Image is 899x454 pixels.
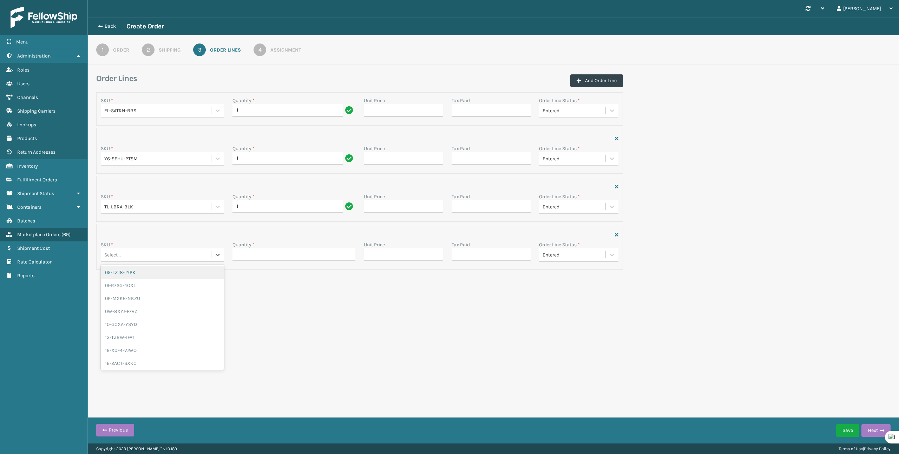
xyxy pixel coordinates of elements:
div: Assignment [270,46,301,54]
span: Reports [17,273,34,279]
div: 1 [96,44,109,56]
label: Quantity [232,97,255,104]
div: Order [113,46,129,54]
div: 2 [142,44,155,56]
span: Administration [17,53,51,59]
div: Shipping [159,46,181,54]
a: Terms of Use [839,446,863,451]
label: Tax Paid [452,97,470,104]
div: 16-X0F4-VJWO [101,344,224,357]
a: Privacy Policy [864,446,891,451]
span: Products [17,135,37,141]
div: TL-LBRA-BLK [104,203,212,211]
div: 1E-2ACT-SXKC [101,357,224,370]
div: Entered [543,155,606,162]
span: Users [17,81,29,87]
button: Next [861,424,891,437]
div: Entered [543,251,606,259]
span: Inventory [17,163,38,169]
h3: Order Lines [96,73,137,84]
label: Tax Paid [452,193,470,200]
button: Save [836,424,859,437]
div: 05-LZJ8-JYPK [101,266,224,279]
img: logo [11,7,77,28]
button: Back [94,23,126,29]
div: Order Lines [210,46,241,54]
span: Containers [17,204,41,210]
button: Add Order Line [570,74,623,87]
div: Entered [543,203,606,211]
span: Rate Calculator [17,259,52,265]
span: Lookups [17,122,36,128]
div: 13-TZRW-IFAT [101,331,224,344]
div: 3 [193,44,206,56]
div: FL-SATRN-BRS [104,107,212,114]
label: SKU [101,97,113,104]
div: Entered [543,107,606,114]
span: Shipment Status [17,191,54,196]
label: Unit Price [364,193,385,200]
label: SKU [101,193,113,200]
label: Unit Price [364,145,385,152]
span: Menu [16,39,28,45]
label: Order Line Status [539,193,580,200]
div: 10-GCXA-YSYD [101,318,224,331]
div: 4 [254,44,266,56]
span: Shipment Cost [17,245,50,251]
span: Marketplace Orders [17,232,60,238]
label: Unit Price [364,241,385,248]
label: SKU [101,145,113,152]
label: Order Line Status [539,97,580,104]
button: Previous [96,424,134,436]
span: ( 69 ) [61,232,71,238]
label: Quantity [232,193,255,200]
div: Select... [104,251,121,259]
label: Tax Paid [452,145,470,152]
span: Return Addresses [17,149,55,155]
h3: Create Order [126,22,164,31]
div: 0W-8XYJ-F7VZ [101,305,224,318]
span: Roles [17,67,29,73]
label: Quantity [232,241,255,248]
span: Channels [17,94,38,100]
div: 0P-MXK6-NKZU [101,292,224,305]
div: 0I-R7SG-4OXL [101,279,224,292]
label: Tax Paid [452,241,470,248]
span: Batches [17,218,35,224]
label: Order Line Status [539,241,580,248]
label: Order Line Status [539,145,580,152]
p: Copyright 2023 [PERSON_NAME]™ v 1.0.189 [96,443,177,454]
label: Unit Price [364,97,385,104]
label: SKU [101,241,113,248]
div: | [839,443,891,454]
span: Shipping Carriers [17,108,55,114]
label: Quantity [232,145,255,152]
span: Fulfillment Orders [17,177,57,183]
div: Y6-5EHU-PT5M [104,155,212,162]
